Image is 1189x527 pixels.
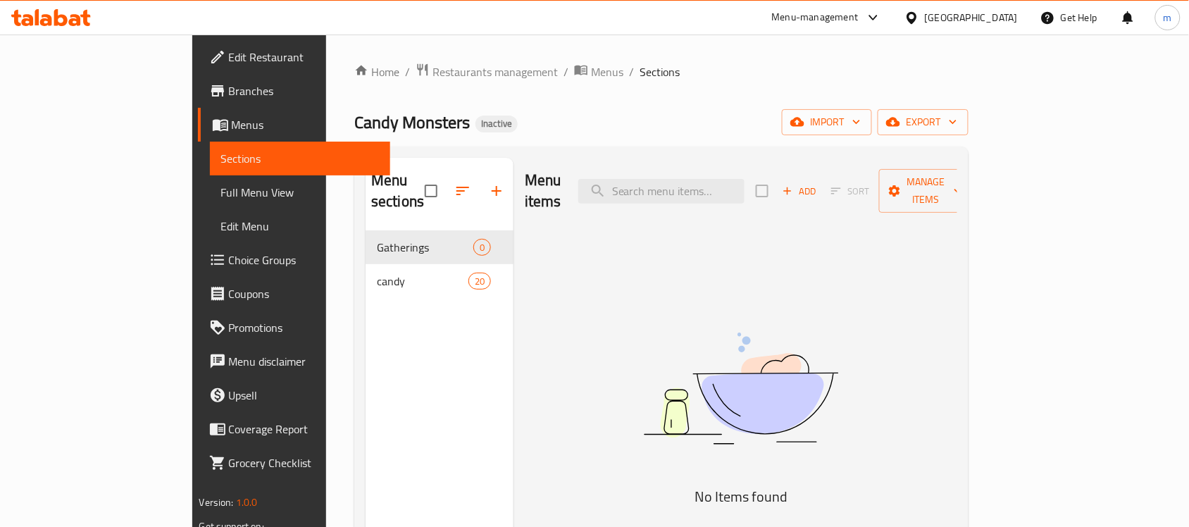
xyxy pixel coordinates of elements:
a: Menu disclaimer [198,345,391,378]
a: Menus [198,108,391,142]
input: search [578,179,745,204]
a: Edit Restaurant [198,40,391,74]
a: Choice Groups [198,243,391,277]
span: Menus [232,116,380,133]
span: Add item [777,180,822,202]
span: Version: [199,493,234,512]
li: / [629,63,634,80]
a: Sections [210,142,391,175]
a: Grocery Checklist [198,446,391,480]
span: Upsell [229,387,380,404]
span: export [889,113,957,131]
span: m [1164,10,1172,25]
button: Manage items [879,169,973,213]
span: Coverage Report [229,421,380,438]
span: 20 [469,275,490,288]
span: Select section first [822,180,879,202]
a: Edit Menu [210,209,391,243]
span: Grocery Checklist [229,454,380,471]
a: Upsell [198,378,391,412]
button: import [782,109,872,135]
nav: breadcrumb [354,63,969,81]
a: Menus [574,63,623,81]
a: Coupons [198,277,391,311]
span: Restaurants management [432,63,558,80]
span: 0 [474,241,490,254]
div: candy20 [366,264,513,298]
div: Menu-management [772,9,859,26]
span: Sort sections [446,174,480,208]
h2: Menu items [525,170,561,212]
span: Manage items [890,173,962,209]
h5: No Items found [565,485,917,508]
span: Choice Groups [229,252,380,268]
h2: Menu sections [371,170,425,212]
span: Sections [221,150,380,167]
a: Promotions [198,311,391,345]
span: Gatherings [377,239,473,256]
li: / [564,63,568,80]
div: Gatherings0 [366,230,513,264]
span: candy [377,273,468,290]
a: Coverage Report [198,412,391,446]
nav: Menu sections [366,225,513,304]
span: 1.0.0 [236,493,258,512]
img: dish.svg [565,295,917,482]
button: export [878,109,969,135]
span: Sections [640,63,680,80]
span: Full Menu View [221,184,380,201]
a: Full Menu View [210,175,391,209]
span: Add [780,183,818,199]
a: Branches [198,74,391,108]
button: Add section [480,174,513,208]
div: Inactive [475,116,518,132]
span: Promotions [229,319,380,336]
div: items [468,273,491,290]
span: Menus [591,63,623,80]
span: Menu disclaimer [229,353,380,370]
span: Branches [229,82,380,99]
a: Restaurants management [416,63,558,81]
div: [GEOGRAPHIC_DATA] [925,10,1018,25]
span: Coupons [229,285,380,302]
span: Edit Menu [221,218,380,235]
span: Inactive [475,118,518,130]
li: / [405,63,410,80]
span: import [793,113,861,131]
span: Edit Restaurant [229,49,380,66]
button: Add [777,180,822,202]
span: Select all sections [416,176,446,206]
div: items [473,239,491,256]
span: Candy Monsters [354,106,470,138]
